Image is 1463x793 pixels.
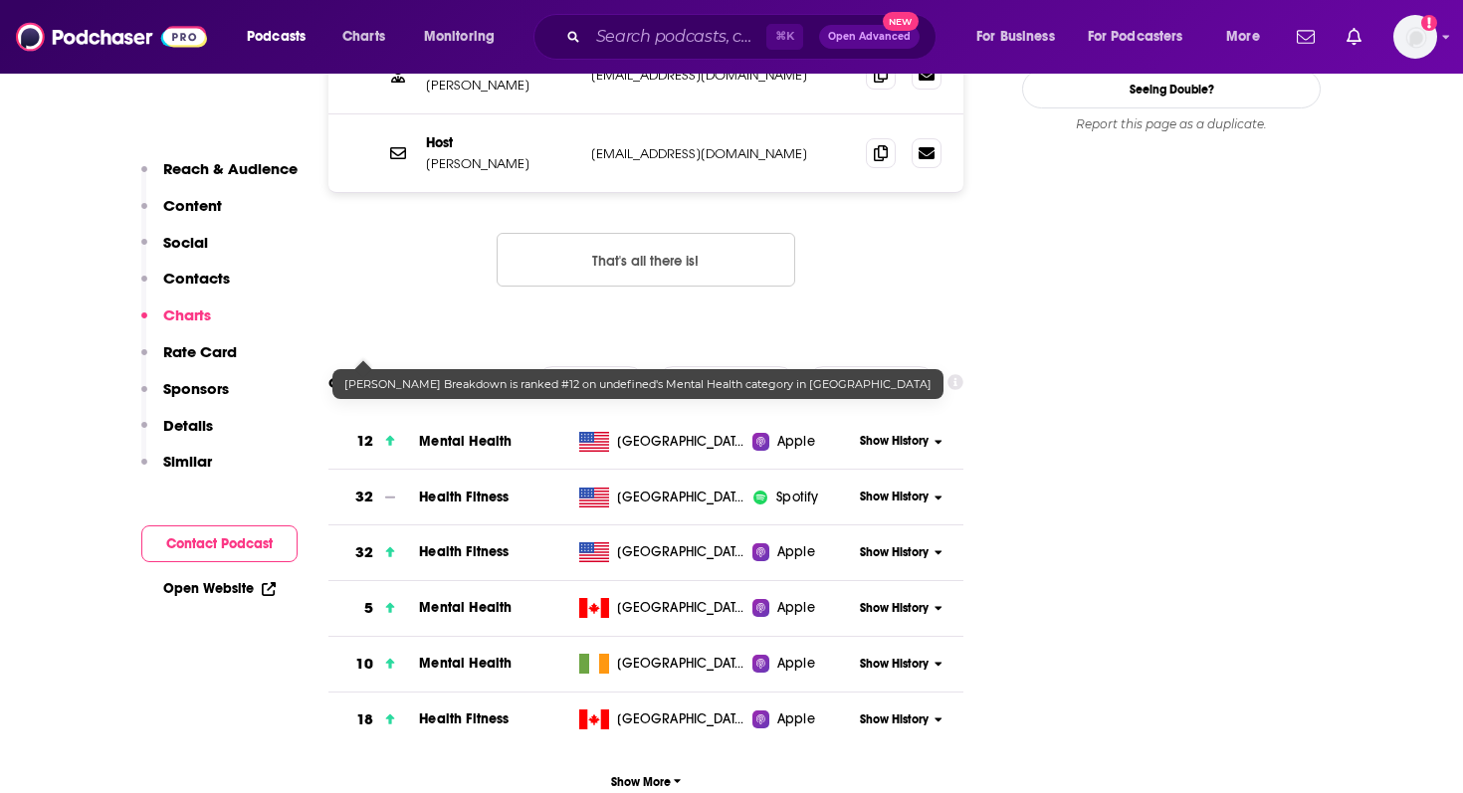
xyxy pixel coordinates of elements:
[552,14,955,60] div: Search podcasts, credits, & more...
[752,654,853,674] a: Apple
[766,24,803,50] span: ⌘ K
[356,708,373,731] h3: 18
[141,342,237,379] button: Rate Card
[776,488,818,507] span: Spotify
[141,196,222,233] button: Content
[419,599,512,616] a: Mental Health
[854,600,949,617] button: Show History
[617,598,746,618] span: Canada
[141,452,212,489] button: Similar
[752,598,853,618] a: Apple
[426,155,575,172] p: [PERSON_NAME]
[1421,15,1437,31] svg: Add a profile image
[777,709,815,729] span: Apple
[163,159,298,178] p: Reach & Audience
[617,488,746,507] span: United States
[328,470,419,524] a: 32
[591,67,850,84] p: [EMAIL_ADDRESS][DOMAIN_NAME]
[536,366,646,398] h2: Platforms
[860,711,929,728] span: Show History
[777,542,815,562] span: Apple
[410,21,521,53] button: open menu
[571,598,753,618] a: [GEOGRAPHIC_DATA]
[1393,15,1437,59] span: Logged in as megcassidy
[355,541,373,564] h3: 32
[355,653,373,676] h3: 10
[1226,23,1260,51] span: More
[163,269,230,288] p: Contacts
[1212,21,1285,53] button: open menu
[819,25,920,49] button: Open AdvancedNew
[571,542,753,562] a: [GEOGRAPHIC_DATA]
[328,637,419,692] a: 10
[752,432,853,452] a: Apple
[342,23,385,51] span: Charts
[571,488,753,507] a: [GEOGRAPHIC_DATA]
[1289,20,1323,54] a: Show notifications dropdown
[962,21,1080,53] button: open menu
[163,379,229,398] p: Sponsors
[777,654,815,674] span: Apple
[588,21,766,53] input: Search podcasts, credits, & more...
[1393,15,1437,59] button: Show profile menu
[854,433,949,450] button: Show History
[328,693,419,747] a: 18
[657,366,795,398] button: open menu
[591,145,850,162] p: [EMAIL_ADDRESS][DOMAIN_NAME]
[807,366,936,398] h2: Countries
[163,305,211,324] p: Charts
[247,23,306,51] span: Podcasts
[163,452,212,471] p: Similar
[828,32,911,42] span: Open Advanced
[426,77,575,94] p: [PERSON_NAME]
[854,656,949,673] button: Show History
[777,598,815,618] span: Apple
[860,489,929,505] span: Show History
[141,416,213,453] button: Details
[163,342,237,361] p: Rate Card
[424,23,495,51] span: Monitoring
[1022,116,1321,132] div: Report this page as a duplicate.
[752,488,853,507] a: iconImageSpotify
[497,233,795,287] button: Nothing here.
[163,196,222,215] p: Content
[1339,20,1369,54] a: Show notifications dropdown
[571,709,753,729] a: [GEOGRAPHIC_DATA]
[571,654,753,674] a: [GEOGRAPHIC_DATA]
[860,544,929,561] span: Show History
[854,489,949,505] button: Show History
[657,366,795,398] h2: Categories
[356,430,373,453] h3: 12
[777,432,815,452] span: Apple
[141,159,298,196] button: Reach & Audience
[419,710,509,727] a: Health Fitness
[1022,70,1321,108] a: Seeing Double?
[860,433,929,450] span: Show History
[141,525,298,562] button: Contact Podcast
[617,432,746,452] span: United States
[141,305,211,342] button: Charts
[141,379,229,416] button: Sponsors
[571,432,753,452] a: [GEOGRAPHIC_DATA]
[860,600,929,617] span: Show History
[1075,21,1212,53] button: open menu
[536,366,646,398] button: open menu
[163,233,208,252] p: Social
[617,542,746,562] span: United States
[883,12,919,31] span: New
[860,656,929,673] span: Show History
[419,489,509,505] a: Health Fitness
[752,709,853,729] a: Apple
[364,597,373,620] h3: 5
[163,580,276,597] a: Open Website
[617,709,746,729] span: Canada
[332,369,943,399] div: [PERSON_NAME] Breakdown is ranked #12 on undefined's Mental Health category in [GEOGRAPHIC_DATA]
[16,18,207,56] img: Podchaser - Follow, Share and Rate Podcasts
[419,433,512,450] a: Mental Health
[807,366,936,398] button: open menu
[419,543,509,560] span: Health Fitness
